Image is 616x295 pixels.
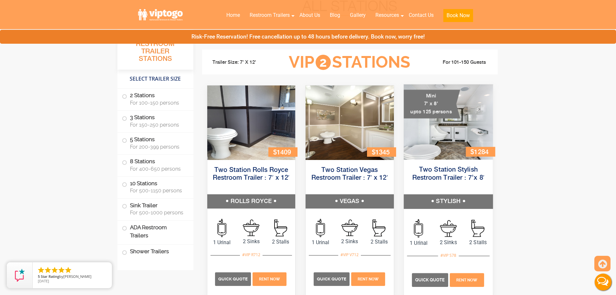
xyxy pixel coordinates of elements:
[335,238,364,245] span: 2 Sinks
[122,221,189,243] label: ADA Restroom Trailers
[217,219,226,237] img: an icon of urinal
[130,100,186,106] span: For 100-150 persons
[449,277,485,283] a: Rent Now
[317,277,346,281] span: Quick Quote
[63,274,92,279] span: [PERSON_NAME]
[213,167,289,181] a: Two Station Rolls Royce Restroom Trailer : 7′ x 12′
[259,277,280,281] span: Rent Now
[130,144,186,150] span: For 200-399 persons
[38,274,40,279] span: 5
[130,122,186,128] span: For 150-250 persons
[295,8,325,22] a: About Us
[412,277,449,283] a: Quick Quote
[222,8,245,22] a: Home
[414,219,423,238] img: an icon of urinal
[58,266,65,274] li: 
[38,278,49,283] span: [DATE]
[306,239,335,246] span: 1 Urinal
[279,53,420,71] h3: VIP Stations
[311,167,388,181] a: Two Station Vegas Restroom Trailer : 7′ x 12′
[122,199,189,219] label: Sink Trailer
[412,166,484,181] a: Two Station Stylish Restroom Trailer : 7’x 8′
[274,220,287,236] img: an icon of Stall
[443,9,473,22] button: Book Now
[373,220,385,236] img: an icon of Stall
[466,147,495,156] div: $1284
[358,277,379,281] span: Rent Now
[268,147,297,157] div: $1409
[122,245,189,259] label: Shower Trailers
[404,8,438,22] a: Contact Us
[44,266,52,274] li: 
[367,147,396,157] div: $1345
[245,8,295,22] a: Restroom Trailers
[438,8,478,26] a: Book Now
[306,194,394,209] h5: VEGAS
[218,277,248,281] span: Quick Quote
[341,220,358,236] img: an icon of sink
[13,269,26,282] img: Review Rating
[130,187,186,194] span: For 500-1150 persons
[471,220,484,237] img: an icon of Stall
[38,275,107,279] span: by
[306,85,394,160] img: Side view of two station restroom trailer with separate doors for males and females
[207,239,237,246] span: 1 Urinal
[122,155,189,175] label: 8 Stations
[122,133,189,153] label: 5 Stations
[404,85,492,160] img: A mini restroom trailer with two separate stations and separate doors for males and females
[51,266,59,274] li: 
[338,251,361,259] div: #VIP V712
[117,31,193,70] h3: All Portable Restroom Trailer Stations
[440,220,457,237] img: an icon of sink
[415,277,445,282] span: Quick Quote
[456,278,478,282] span: Rent Now
[266,238,295,246] span: 2 Stalls
[590,269,616,295] button: Live Chat
[404,194,492,209] h5: STYLISH
[207,194,296,209] h5: ROLLS ROYCE
[207,85,296,160] img: Side view of two station restroom trailer with separate doors for males and females
[64,266,72,274] li: 
[325,8,345,22] a: Blog
[316,55,331,70] span: 2
[240,251,263,259] div: #VIP R712
[122,177,189,197] label: 10 Stations
[37,266,45,274] li: 
[215,276,252,282] a: Quick Quote
[122,111,189,131] label: 3 Stations
[371,8,404,22] a: Resources
[364,238,394,246] span: 2 Stalls
[314,276,351,282] a: Quick Quote
[421,59,493,66] li: For 101-150 Guests
[433,238,463,246] span: 2 Sinks
[117,73,193,85] h4: Select Trailer Size
[316,219,325,237] img: an icon of urinal
[243,220,259,236] img: an icon of sink
[252,276,287,282] a: Rent Now
[41,274,59,279] span: Star Rating
[122,89,189,109] label: 2 Stations
[207,53,279,72] li: Trailer Size: 7' X 12'
[404,90,460,119] div: Mini 7' x 8' upto 125 persons
[130,166,186,172] span: For 400-650 persons
[236,238,266,245] span: 2 Sinks
[130,210,186,216] span: For 500-1000 persons
[350,276,386,282] a: Rent Now
[438,251,459,260] div: #VIP S78
[345,8,371,22] a: Gallery
[404,239,433,247] span: 1 Urinal
[463,238,493,246] span: 2 Stalls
